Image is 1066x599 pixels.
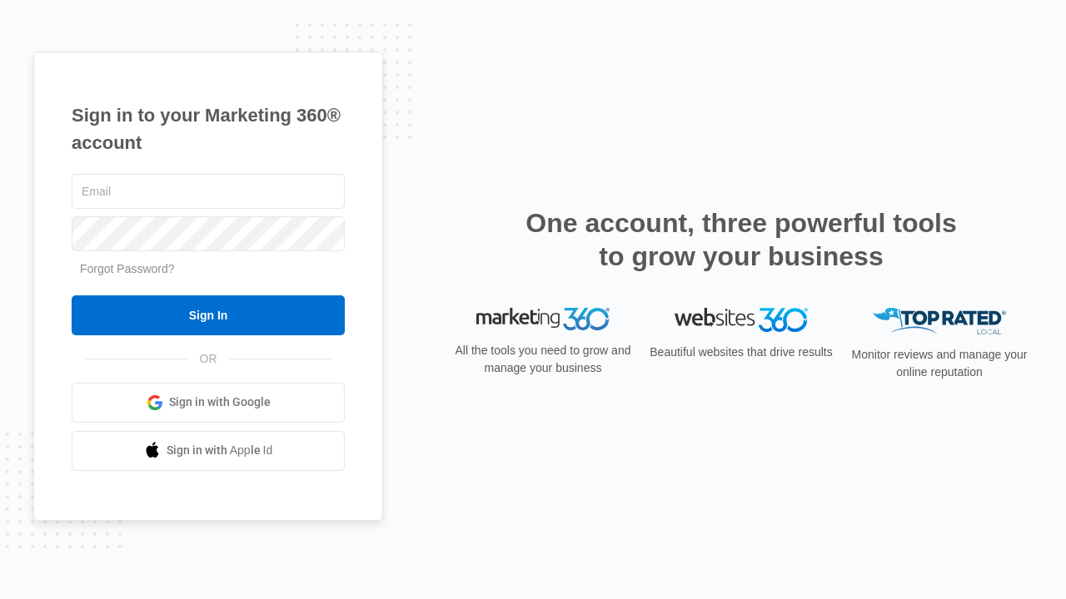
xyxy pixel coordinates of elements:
[873,308,1006,335] img: Top Rated Local
[72,295,345,335] input: Sign In
[167,442,273,459] span: Sign in with Apple Id
[169,394,271,411] span: Sign in with Google
[72,383,345,423] a: Sign in with Google
[675,308,808,332] img: Websites 360
[846,346,1033,381] p: Monitor reviews and manage your online reputation
[80,262,175,275] a: Forgot Password?
[476,308,610,331] img: Marketing 360
[521,206,962,273] h2: One account, three powerful tools to grow your business
[72,174,345,209] input: Email
[648,344,834,361] p: Beautiful websites that drive results
[188,350,229,368] span: OR
[72,431,345,471] a: Sign in with Apple Id
[450,342,636,377] p: All the tools you need to grow and manage your business
[72,101,345,156] h1: Sign in to your Marketing 360® account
